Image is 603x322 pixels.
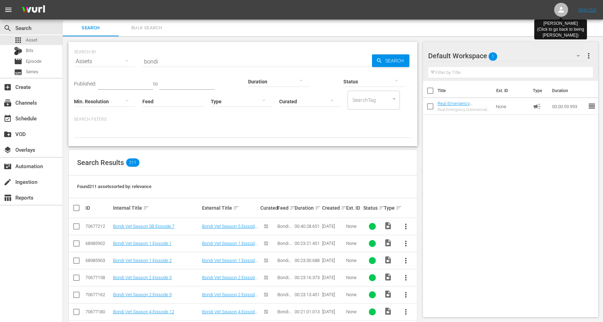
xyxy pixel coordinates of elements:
button: more_vert [397,235,414,252]
button: more_vert [585,47,593,64]
span: Video [384,239,392,247]
span: Video [384,273,392,281]
div: [DATE] [322,292,344,297]
span: Ingestion [3,178,12,186]
div: [DATE] [322,224,344,229]
a: Sign Out [578,7,596,13]
span: sort [396,205,402,211]
span: Video [384,307,392,315]
span: Series [14,68,22,76]
span: Search Results [77,158,124,167]
button: more_vert [397,252,414,269]
div: Bits [14,47,22,55]
a: Bondi Vet Season 5B Episode 7 [113,224,174,229]
span: Asset [26,37,37,44]
div: Real Emergency Commercial Break [438,107,491,112]
div: External Title [202,204,258,212]
div: 00:21:01.013 [295,309,320,314]
div: None [346,275,361,280]
span: Series [26,68,38,75]
span: more_vert [402,222,410,231]
span: Found 211 assets sorted by: relevance [77,184,151,189]
span: Channels [3,99,12,107]
button: Open [391,96,397,102]
span: reorder [588,102,596,110]
a: Bondi Vet Season 1 Episode 1 [202,241,258,251]
span: VOD [3,130,12,138]
div: 70677158 [85,275,111,280]
a: Bondi Vet Season 4 Episode 12 [113,309,174,314]
span: Reports [3,194,12,202]
span: Schedule [3,114,12,123]
span: sort [341,205,347,211]
p: Search Filters: [74,117,412,122]
a: Bondi Vet Season 1 Episode 2 [113,258,172,263]
span: 211 [126,158,139,167]
a: Bondi Vet Season 2 Episode 5 [113,275,172,280]
span: more_vert [585,52,593,60]
span: Video [384,290,392,298]
div: Duration [295,204,320,212]
a: Bondi Vet Season 4 Episode 12 [202,309,258,320]
th: Ext. ID [492,81,529,100]
div: Internal Title [113,204,200,212]
span: sort [315,205,321,211]
div: [DATE] [322,275,344,280]
span: Bits [26,47,33,54]
span: Video [384,256,392,264]
a: Bondi Vet Season 2 Episode 9 [113,292,172,297]
span: Bondi Vet [277,275,291,285]
span: Search [67,24,114,32]
div: Status [363,204,382,212]
span: to [153,81,158,87]
div: [DATE] [322,309,344,314]
span: 1 [489,49,497,64]
span: sort [290,205,296,211]
div: Default Workspace [428,46,587,66]
span: Video [384,222,392,230]
span: Bondi Vet [277,309,291,320]
div: 00:23:30.688 [295,258,320,263]
a: Real Emergency Commercial Break [438,101,474,111]
span: Bulk Search [123,24,170,32]
span: Bondi Vet [277,292,291,302]
span: Bondi Vet [277,224,291,234]
div: Feed [277,204,292,212]
div: None [346,258,361,263]
div: 70677212 [85,224,111,229]
div: Curated [260,205,275,211]
a: Bondi Vet Season 5 Episode 27 [202,224,258,234]
div: Type [384,204,395,212]
span: sort [379,205,385,211]
span: menu [4,6,13,14]
span: Automation [3,162,12,171]
span: Search [382,54,409,67]
div: 00:23:16.373 [295,275,320,280]
span: sort [233,205,239,211]
div: 68985903 [85,258,111,263]
div: 70677162 [85,292,111,297]
div: [DATE] [322,258,344,263]
span: more_vert [402,308,410,316]
span: more_vert [402,239,410,248]
div: Created [322,204,344,212]
div: ID [85,205,111,211]
div: 68985902 [85,241,111,246]
span: Overlays [3,146,12,154]
div: 00:23:21.451 [295,241,320,246]
th: Type [529,81,548,100]
div: 00:23:13.451 [295,292,320,297]
span: Published: [74,81,96,87]
div: [PERSON_NAME] (Click to go back to being [PERSON_NAME] ) [537,21,584,38]
div: None [346,241,361,246]
button: more_vert [397,286,414,303]
div: None [346,309,361,314]
span: Ad [533,102,541,111]
td: 00:00:59.993 [549,98,588,115]
span: more_vert [402,274,410,282]
th: Duration [548,81,590,100]
a: Bondi Vet Season 1 Episode 2 [202,258,258,268]
div: None [346,224,361,229]
button: more_vert [397,218,414,235]
a: Bondi Vet Season 2 Episode 5 [202,275,258,285]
